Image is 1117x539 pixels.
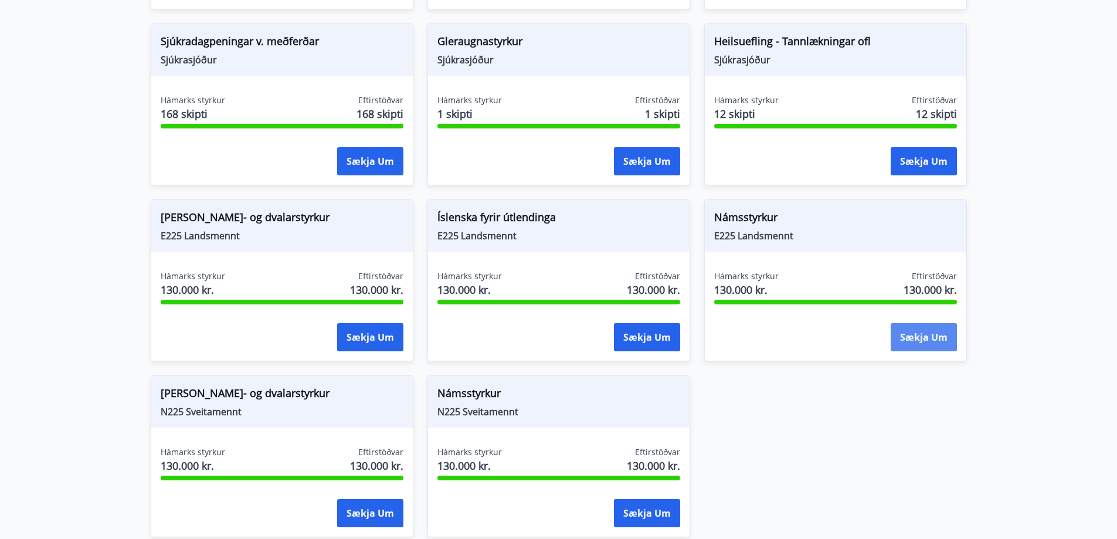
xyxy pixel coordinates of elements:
span: Eftirstöðvar [912,94,957,106]
span: 130.000 kr. [904,282,957,297]
span: E225 Landsmennt [437,229,680,242]
span: Eftirstöðvar [912,270,957,282]
span: Eftirstöðvar [358,446,403,458]
span: Hámarks styrkur [161,94,225,106]
span: Hámarks styrkur [437,446,502,458]
span: Sjúkrasjóður [714,53,957,66]
button: Sækja um [337,499,403,527]
span: N225 Sveitamennt [437,405,680,418]
button: Sækja um [614,499,680,527]
span: [PERSON_NAME]- og dvalarstyrkur [161,209,403,229]
span: 130.000 kr. [627,458,680,473]
span: Sjúkrasjóður [437,53,680,66]
span: 168 skipti [161,106,225,121]
span: Hámarks styrkur [714,270,779,282]
span: E225 Landsmennt [714,229,957,242]
span: Eftirstöðvar [635,94,680,106]
button: Sækja um [614,323,680,351]
button: Sækja um [337,147,403,175]
button: Sækja um [891,147,957,175]
span: Eftirstöðvar [358,94,403,106]
span: 130.000 kr. [350,282,403,297]
span: Gleraugnastyrkur [437,33,680,53]
span: Eftirstöðvar [635,270,680,282]
span: 1 skipti [437,106,502,121]
span: 1 skipti [645,106,680,121]
button: Sækja um [337,323,403,351]
span: [PERSON_NAME]- og dvalarstyrkur [161,385,403,405]
span: Hámarks styrkur [161,270,225,282]
span: Íslenska fyrir útlendinga [437,209,680,229]
span: 168 skipti [357,106,403,121]
span: Hámarks styrkur [437,94,502,106]
button: Sækja um [891,323,957,351]
span: Sjúkradagpeningar v. meðferðar [161,33,403,53]
span: 130.000 kr. [714,282,779,297]
span: Eftirstöðvar [358,270,403,282]
span: 130.000 kr. [161,458,225,473]
span: 12 skipti [714,106,779,121]
span: Eftirstöðvar [635,446,680,458]
span: 130.000 kr. [350,458,403,473]
span: Hámarks styrkur [437,270,502,282]
button: Sækja um [614,147,680,175]
span: E225 Landsmennt [161,229,403,242]
span: 130.000 kr. [627,282,680,297]
span: 130.000 kr. [437,458,502,473]
span: Hámarks styrkur [161,446,225,458]
span: Sjúkrasjóður [161,53,403,66]
span: Námsstyrkur [714,209,957,229]
span: Námsstyrkur [437,385,680,405]
span: Hámarks styrkur [714,94,779,106]
span: N225 Sveitamennt [161,405,403,418]
span: Heilsuefling - Tannlækningar ofl [714,33,957,53]
span: 130.000 kr. [437,282,502,297]
span: 12 skipti [916,106,957,121]
span: 130.000 kr. [161,282,225,297]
